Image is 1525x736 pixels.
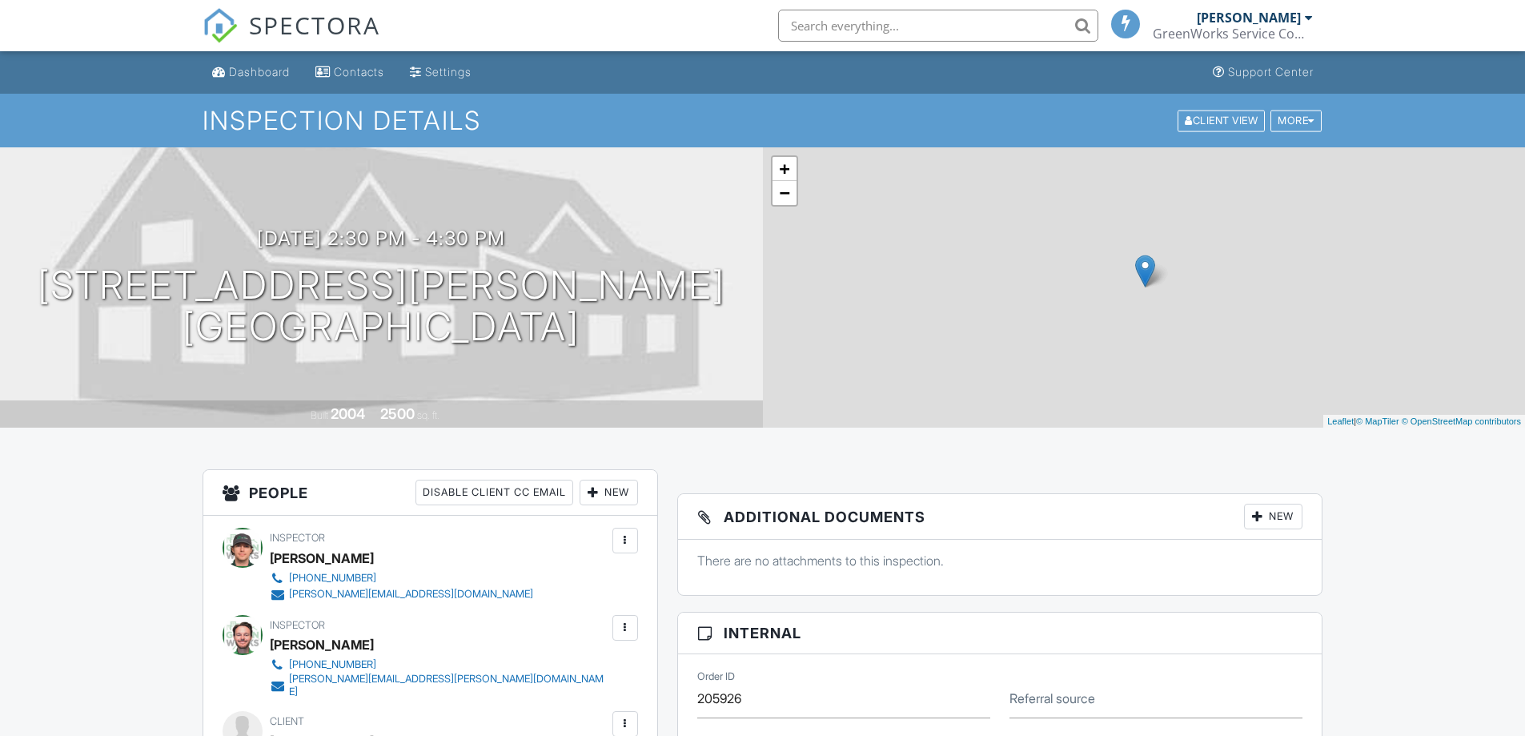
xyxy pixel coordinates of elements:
div: Dashboard [229,65,290,78]
a: © MapTiler [1356,416,1399,426]
a: [PERSON_NAME][EMAIL_ADDRESS][DOMAIN_NAME] [270,586,533,602]
div: [PERSON_NAME][EMAIL_ADDRESS][PERSON_NAME][DOMAIN_NAME] [289,673,608,698]
h3: People [203,470,657,516]
div: 2004 [331,405,365,422]
div: New [1244,504,1302,529]
a: SPECTORA [203,22,380,55]
span: Built [311,409,328,421]
a: [PERSON_NAME][EMAIL_ADDRESS][PERSON_NAME][DOMAIN_NAME] [270,673,608,698]
img: The Best Home Inspection Software - Spectora [203,8,238,43]
div: Disable Client CC Email [415,480,573,505]
div: [PERSON_NAME] [1197,10,1301,26]
span: Client [270,715,304,727]
div: GreenWorks Service Company [1153,26,1313,42]
h1: [STREET_ADDRESS][PERSON_NAME] [GEOGRAPHIC_DATA] [38,264,725,349]
div: New [580,480,638,505]
a: Contacts [309,58,391,87]
div: [PHONE_NUMBER] [289,658,376,671]
a: Zoom in [773,157,797,181]
div: Settings [425,65,472,78]
input: Search everything... [778,10,1098,42]
a: [PHONE_NUMBER] [270,570,533,586]
a: Settings [403,58,478,87]
a: Leaflet [1327,416,1354,426]
div: [PHONE_NUMBER] [289,572,376,585]
h3: Internal [678,613,1322,654]
a: Dashboard [206,58,296,87]
div: [PERSON_NAME] [270,633,374,657]
div: | [1323,415,1525,428]
label: Order ID [697,670,735,684]
a: Support Center [1206,58,1320,87]
span: SPECTORA [249,8,380,42]
div: Contacts [334,65,384,78]
a: Zoom out [773,181,797,205]
span: Inspector [270,532,325,544]
h3: Additional Documents [678,494,1322,540]
a: Client View [1176,114,1269,126]
div: [PERSON_NAME][EMAIL_ADDRESS][DOMAIN_NAME] [289,588,533,601]
div: 2500 [380,405,415,422]
h3: [DATE] 2:30 pm - 4:30 pm [257,227,505,249]
label: Referral source [1009,690,1095,707]
span: Inspector [270,619,325,631]
h1: Inspection Details [203,107,1323,135]
div: Support Center [1228,65,1314,78]
a: [PHONE_NUMBER] [270,657,608,673]
div: Client View [1178,110,1265,131]
a: © OpenStreetMap contributors [1402,416,1521,426]
div: [PERSON_NAME] [270,546,374,570]
p: There are no attachments to this inspection. [697,552,1303,569]
div: More [1270,110,1322,131]
span: sq. ft. [417,409,439,421]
